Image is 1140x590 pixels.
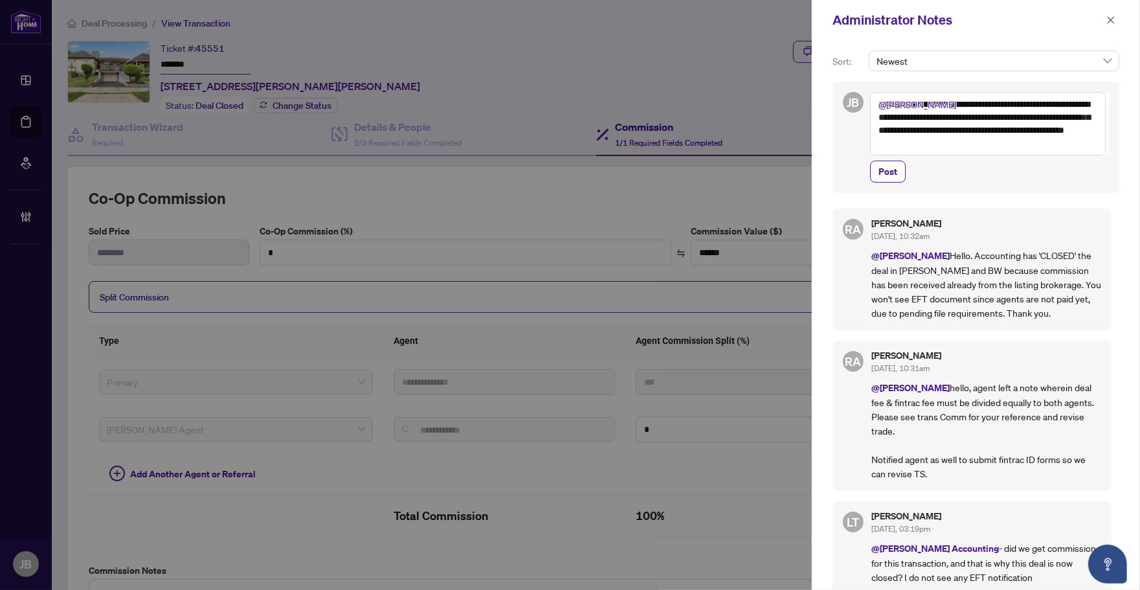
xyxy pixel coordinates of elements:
span: RA [845,352,862,370]
p: - did we get commission for this transaction, and that is why this deal is now closed? I do not s... [871,541,1101,584]
button: Post [870,161,906,183]
h5: [PERSON_NAME] [871,351,1101,360]
div: Administrator Notes [833,10,1102,30]
p: Sort: [833,54,864,69]
span: [DATE], 10:31am [871,363,930,373]
span: RA [845,220,862,238]
h5: [PERSON_NAME] [871,512,1101,521]
span: close [1106,16,1115,25]
span: @[PERSON_NAME] [871,381,950,394]
span: Post [878,161,897,182]
span: JB [847,93,860,111]
span: LT [847,513,860,531]
p: hello, agent left a note wherein deal fee & fintrac fee must be divided equally to both agents. P... [871,380,1101,481]
span: Newest [877,51,1112,71]
span: [DATE], 03:19pm [871,524,930,534]
h5: [PERSON_NAME] [871,219,1101,228]
span: @[PERSON_NAME] [871,249,950,262]
span: [DATE], 10:32am [871,231,930,241]
p: Hello. Accounting has 'CLOSED' the deal in [PERSON_NAME] and BW because commission has been recei... [871,248,1101,320]
span: @[PERSON_NAME] Accounting [871,542,999,554]
button: Open asap [1088,545,1127,584]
